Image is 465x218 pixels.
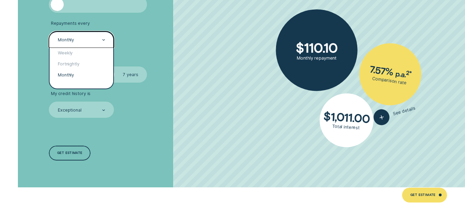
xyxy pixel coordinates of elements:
span: See details [393,106,416,117]
span: My credit history is [51,91,91,96]
label: 7 years [114,66,147,83]
button: See details [372,101,417,127]
div: Fortnightly [50,59,113,70]
a: Get estimate [49,146,91,160]
div: Weekly [50,48,113,59]
div: Exceptional [58,107,82,113]
div: Monthly [50,70,113,81]
a: Get Estimate [402,188,447,203]
span: Repayments every [51,21,90,26]
div: Monthly [58,37,74,43]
